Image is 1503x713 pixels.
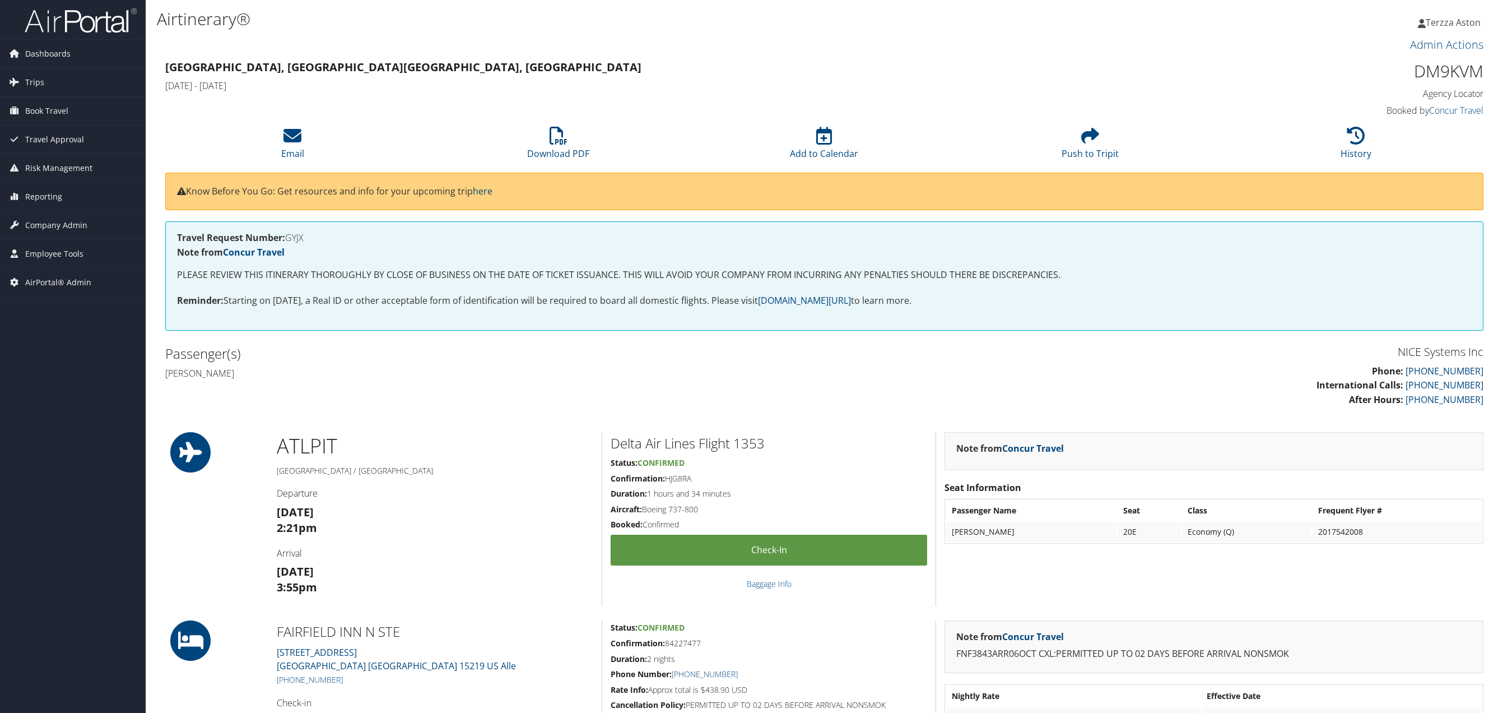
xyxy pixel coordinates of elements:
td: Economy (Q) [1182,522,1312,542]
p: FNF3843ARR06OCT CXL:PERMITTED UP TO 02 DAYS BEFORE ARRIVAL NONSMOK [956,647,1472,661]
strong: International Calls: [1316,379,1403,391]
h4: Check-in [277,697,594,709]
h4: Departure [277,487,594,499]
a: Terzza Aston [1418,6,1492,39]
td: 20E [1118,522,1181,542]
strong: Phone Number: [611,669,672,679]
a: here [473,185,492,197]
a: Download PDF [527,133,589,160]
h5: Approx total is $438.90 USD [611,684,927,696]
img: airportal-logo.png [25,7,137,34]
p: Know Before You Go: Get resources and info for your upcoming trip [177,184,1472,199]
span: Reporting [25,183,62,211]
a: Concur Travel [1002,631,1064,643]
strong: Duration: [611,488,647,499]
strong: Duration: [611,654,647,664]
a: [PHONE_NUMBER] [1406,379,1483,391]
strong: Cancellation Policy: [611,700,686,710]
strong: Seat Information [944,481,1021,494]
strong: Status: [611,457,638,468]
h2: FAIRFIELD INN N STE [277,622,594,641]
th: Effective Date [1201,686,1482,706]
th: Class [1182,501,1312,521]
span: Employee Tools [25,240,83,268]
h3: NICE Systems Inc [833,344,1484,360]
th: Passenger Name [946,501,1116,521]
td: 2017542008 [1313,522,1482,542]
strong: After Hours: [1349,393,1403,406]
a: Admin Actions [1410,37,1483,52]
p: PLEASE REVIEW THIS ITINERARY THOROUGHLY BY CLOSE OF BUSINESS ON THE DATE OF TICKET ISSUANCE. THIS... [177,268,1472,283]
a: [DOMAIN_NAME][URL] [758,294,851,307]
a: [PHONE_NUMBER] [1406,393,1483,406]
h4: [DATE] - [DATE] [165,80,1150,92]
strong: Reminder: [177,294,224,307]
strong: Status: [611,622,638,633]
strong: 2:21pm [277,520,317,535]
span: Travel Approval [25,126,84,154]
th: Seat [1118,501,1181,521]
strong: Note from [956,442,1064,455]
span: AirPortal® Admin [25,268,91,297]
h2: Delta Air Lines Flight 1353 [611,434,927,453]
strong: Phone: [1372,365,1403,377]
h4: GYJX [177,233,1472,242]
a: Email [281,133,304,160]
h5: 2 nights [611,654,927,665]
a: Baggage Info [747,578,792,589]
h5: HJG8RA [611,473,927,484]
h1: Airtinerary® [157,7,1047,31]
strong: Confirmation: [611,473,665,484]
strong: [DATE] [277,504,314,520]
span: Company Admin [25,211,87,239]
th: Nightly Rate [946,686,1200,706]
a: Check-in [611,535,927,566]
strong: Note from [177,246,285,258]
h2: Passenger(s) [165,344,816,363]
a: [PHONE_NUMBER] [672,669,738,679]
h5: 84227477 [611,638,927,649]
h5: Confirmed [611,519,927,530]
h5: PERMITTED UP TO 02 DAYS BEFORE ARRIVAL NONSMOK [611,700,927,711]
h4: Agency Locator [1166,87,1483,100]
a: Concur Travel [1002,442,1064,455]
p: Starting on [DATE], a Real ID or other acceptable form of identification will be required to boar... [177,294,1472,308]
h5: Boeing 737-800 [611,504,927,515]
a: [PHONE_NUMBER] [1406,365,1483,377]
td: [PERSON_NAME] [946,522,1116,542]
span: Trips [25,68,44,96]
h4: Arrival [277,547,594,559]
a: Add to Calendar [790,133,858,160]
a: History [1341,133,1371,160]
a: [PHONE_NUMBER] [277,674,343,685]
h4: Booked by [1166,104,1483,117]
h5: [GEOGRAPHIC_DATA] / [GEOGRAPHIC_DATA] [277,465,594,476]
span: Confirmed [638,457,685,468]
th: Frequent Flyer # [1313,501,1482,521]
span: Dashboards [25,40,71,68]
h1: DM9KVM [1166,59,1483,83]
a: Concur Travel [223,246,285,258]
strong: Confirmation: [611,638,665,649]
h1: ATL PIT [277,432,594,460]
h4: [PERSON_NAME] [165,367,816,379]
span: Book Travel [25,97,68,125]
strong: Note from [956,631,1064,643]
span: Confirmed [638,622,685,633]
strong: [GEOGRAPHIC_DATA], [GEOGRAPHIC_DATA] [GEOGRAPHIC_DATA], [GEOGRAPHIC_DATA] [165,59,641,75]
span: Terzza Aston [1426,16,1481,29]
strong: Rate Info: [611,684,648,695]
strong: Booked: [611,519,643,530]
span: Risk Management [25,154,92,182]
h5: 1 hours and 34 minutes [611,488,927,499]
strong: 3:55pm [277,580,317,595]
strong: Aircraft: [611,504,642,515]
a: [STREET_ADDRESS][GEOGRAPHIC_DATA] [GEOGRAPHIC_DATA] 15219 US Alle [277,646,516,672]
strong: Travel Request Number: [177,232,285,244]
a: Concur Travel [1429,104,1483,117]
a: Push to Tripit [1062,133,1119,160]
strong: [DATE] [277,564,314,579]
